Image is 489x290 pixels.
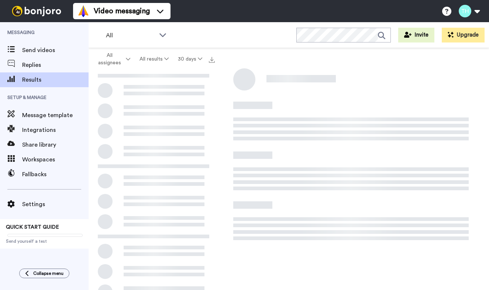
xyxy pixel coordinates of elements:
button: All assignees [90,49,135,69]
span: Collapse menu [33,270,63,276]
button: Export all results that match these filters now. [207,54,217,65]
button: Collapse menu [19,269,69,278]
span: Message template [22,111,89,120]
span: Results [22,75,89,84]
button: Invite [398,28,434,42]
button: 30 days [173,52,207,66]
span: All [106,31,155,40]
button: Upgrade [442,28,485,42]
span: Fallbacks [22,170,89,179]
img: vm-color.svg [78,5,89,17]
span: All assignees [94,52,124,66]
span: Send yourself a test [6,238,83,244]
img: bj-logo-header-white.svg [9,6,64,16]
span: Share library [22,140,89,149]
span: Settings [22,200,89,209]
span: Workspaces [22,155,89,164]
span: QUICK START GUIDE [6,225,59,230]
button: All results [135,52,173,66]
span: Integrations [22,126,89,134]
span: Replies [22,61,89,69]
span: Send videos [22,46,89,55]
img: export.svg [209,57,215,63]
span: Video messaging [94,6,150,16]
